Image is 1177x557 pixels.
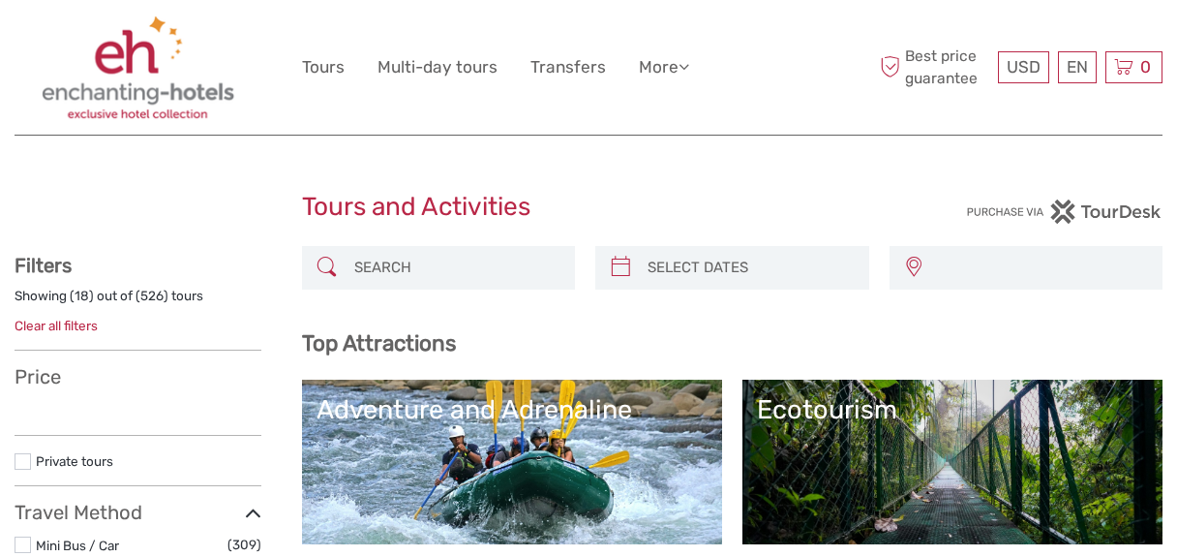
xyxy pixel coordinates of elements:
h3: Price [15,365,261,388]
h3: Travel Method [15,501,261,524]
input: SELECT DATES [640,251,860,285]
a: Adventure and Adrenaline [317,394,708,530]
a: Private tours [36,453,113,469]
a: Tours [302,53,345,81]
a: Transfers [530,53,606,81]
a: Mini Bus / Car [36,538,119,553]
a: More [639,53,689,81]
b: Top Attractions [302,330,456,356]
strong: Filters [15,254,72,277]
label: 18 [75,287,89,305]
a: Ecotourism [757,394,1148,530]
span: (309) [227,534,261,556]
a: Clear all filters [15,318,98,333]
span: USD [1007,57,1041,77]
div: EN [1058,51,1097,83]
h1: Tours and Activities [302,192,876,223]
div: Ecotourism [757,394,1148,425]
div: Adventure and Adrenaline [317,394,708,425]
img: PurchaseViaTourDesk.png [966,200,1162,224]
img: Enchanting Hotels [41,15,235,120]
a: Multi-day tours [377,53,498,81]
input: SEARCH [347,251,566,285]
span: Best price guarantee [876,46,994,88]
label: 526 [140,287,164,305]
span: 0 [1137,57,1154,77]
div: Showing ( ) out of ( ) tours [15,287,261,317]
